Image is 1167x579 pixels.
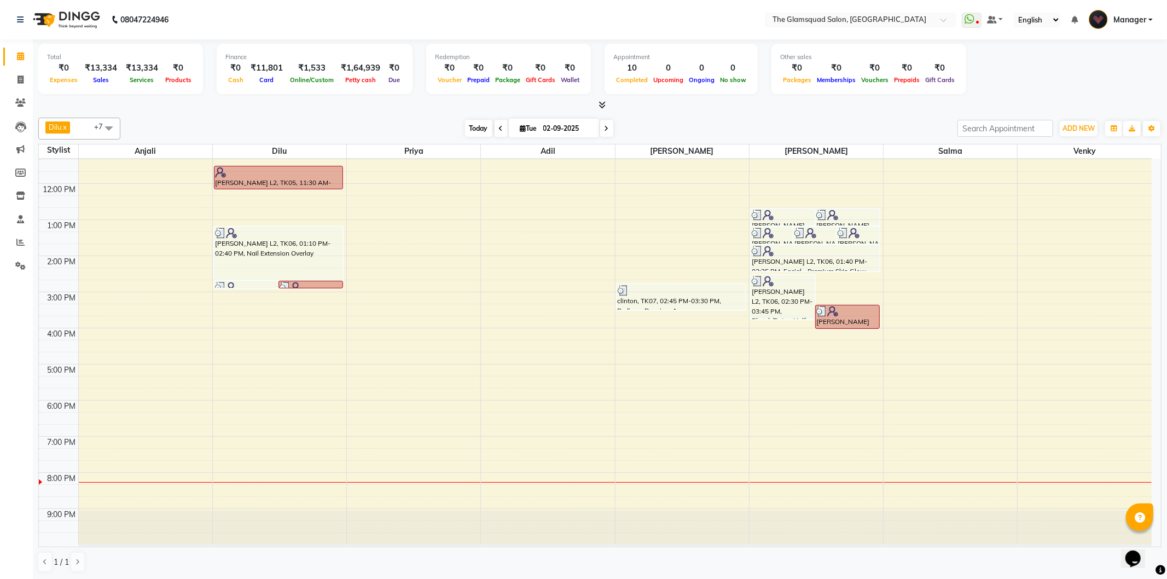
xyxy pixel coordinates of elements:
[225,53,404,62] div: Finance
[751,227,793,244] div: [PERSON_NAME] L2, TK06, 01:10 PM-01:40 PM, Bleach/Detan Half Arms
[47,62,80,74] div: ₹0
[225,62,246,74] div: ₹0
[49,123,62,131] span: Dilu
[257,76,277,84] span: Card
[435,76,465,84] span: Voucher
[1063,124,1095,132] span: ADD NEW
[39,144,78,156] div: Stylist
[858,76,891,84] span: Vouchers
[1018,144,1152,158] span: Venky
[814,76,858,84] span: Memberships
[465,120,492,137] span: Today
[47,53,194,62] div: Total
[465,62,492,74] div: ₹0
[246,62,287,74] div: ₹11,801
[54,557,69,568] span: 1 / 1
[45,401,78,412] div: 6:00 PM
[214,166,342,189] div: [PERSON_NAME] L2, TK05, 11:30 AM-12:10 PM, Facial - Luxury Radiance
[336,62,385,74] div: ₹1,64,939
[45,437,78,448] div: 7:00 PM
[121,62,162,74] div: ₹13,334
[94,122,111,131] span: +7
[225,76,246,84] span: Cash
[518,124,540,132] span: Tue
[651,76,686,84] span: Upcoming
[957,120,1053,137] input: Search Appointment
[814,62,858,74] div: ₹0
[80,62,121,74] div: ₹13,334
[62,123,67,131] a: x
[780,62,814,74] div: ₹0
[540,120,595,137] input: 2025-09-02
[858,62,891,74] div: ₹0
[45,509,78,520] div: 9:00 PM
[385,62,404,74] div: ₹0
[386,76,403,84] span: Due
[891,76,922,84] span: Prepaids
[214,227,342,280] div: [PERSON_NAME] L2, TK06, 01:10 PM-02:40 PM, Nail Extension Overlay
[214,281,278,288] div: [PERSON_NAME] L2, TK06, 02:40 PM-02:50 PM, Nails Extensions Removal
[613,62,651,74] div: 10
[837,227,879,244] div: [PERSON_NAME] L2, TK06, 01:10 PM-01:40 PM, Wax Premium - Side Jaw Line
[41,184,78,195] div: 12:00 PM
[751,275,815,319] div: [PERSON_NAME] L2, TK06, 02:30 PM-03:45 PM, Bleach/Detan Half Legs,Bleach/Detan Half Arms,Facial -...
[686,62,717,74] div: 0
[922,76,957,84] span: Gift Cards
[780,76,814,84] span: Packages
[213,144,346,158] span: Dilu
[780,53,957,62] div: Other sales
[47,76,80,84] span: Expenses
[287,62,336,74] div: ₹1,533
[1113,14,1146,26] span: Manager
[613,76,651,84] span: Completed
[45,364,78,376] div: 5:00 PM
[616,144,749,158] span: [PERSON_NAME]
[922,62,957,74] div: ₹0
[45,473,78,484] div: 8:00 PM
[884,144,1017,158] span: Salma
[90,76,112,84] span: Sales
[891,62,922,74] div: ₹0
[45,220,78,231] div: 1:00 PM
[686,76,717,84] span: Ongoing
[435,62,465,74] div: ₹0
[435,53,582,62] div: Redemption
[287,76,336,84] span: Online/Custom
[617,285,745,310] div: clinton, TK07, 02:45 PM-03:30 PM, Pedicure Premium Aroma
[613,53,749,62] div: Appointment
[717,76,749,84] span: No show
[523,76,558,84] span: Gift Cards
[45,292,78,304] div: 3:00 PM
[651,62,686,74] div: 0
[1089,10,1108,29] img: Manager
[558,62,582,74] div: ₹0
[750,144,883,158] span: [PERSON_NAME]
[751,209,815,225] div: [PERSON_NAME] L2, TK06, 12:40 PM-01:10 PM, Bleach/Detan Half Legs
[492,76,523,84] span: Package
[342,76,379,84] span: Petty cash
[558,76,582,84] span: Wallet
[717,62,749,74] div: 0
[492,62,523,74] div: ₹0
[465,76,492,84] span: Prepaid
[28,4,103,35] img: logo
[523,62,558,74] div: ₹0
[751,245,879,271] div: [PERSON_NAME] L2, TK06, 01:40 PM-02:25 PM, Facial - Premium Skin Glow
[481,144,614,158] span: Adil
[45,256,78,268] div: 2:00 PM
[794,227,836,244] div: [PERSON_NAME] L2, TK06, 01:10 PM-01:40 PM, Nails Gel Polish Solid Colors
[162,62,194,74] div: ₹0
[816,209,879,225] div: [PERSON_NAME] L2, TK06, 12:40 PM-01:10 PM, Threading Eyebrows
[45,328,78,340] div: 4:00 PM
[347,144,480,158] span: Priya
[279,281,342,288] div: [PERSON_NAME] L2, TK06, 02:40 PM-02:50 PM, Nails Gel Polish Solid Colors
[79,144,212,158] span: Anjali
[120,4,169,35] b: 08047224946
[1121,535,1156,568] iframe: chat widget
[162,76,194,84] span: Products
[1060,121,1098,136] button: ADD NEW
[127,76,157,84] span: Services
[816,305,879,328] div: [PERSON_NAME] L2, TK06, 03:20 PM-04:00 PM, Reflexology - Neck / Shoulder Mass- 40 min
